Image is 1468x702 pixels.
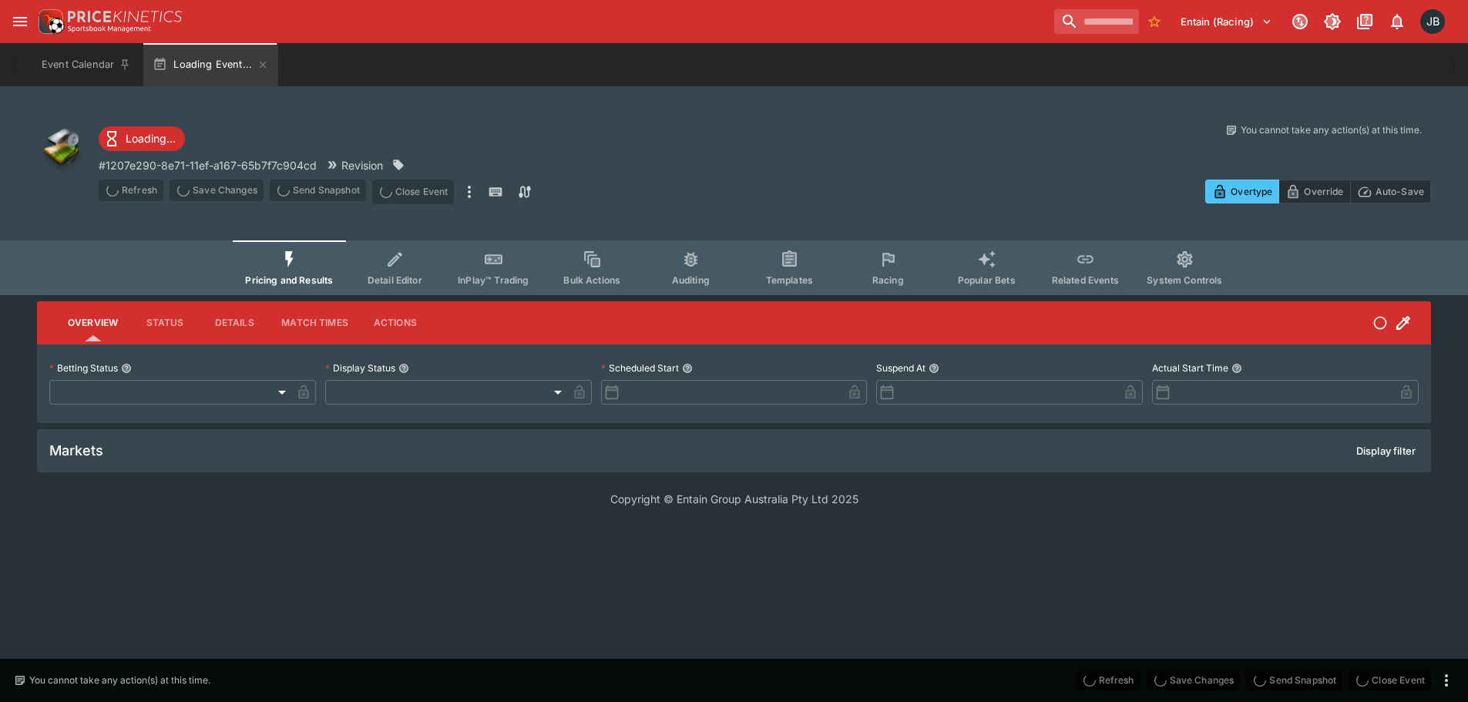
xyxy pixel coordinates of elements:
[1416,5,1450,39] button: Josh Brown
[55,304,130,341] button: Overview
[1231,183,1272,200] p: Overtype
[1152,361,1228,375] p: Actual Start Time
[200,304,269,341] button: Details
[929,363,939,374] button: Suspend At
[1347,438,1425,463] button: Display filter
[1376,183,1424,200] p: Auto-Save
[130,304,200,341] button: Status
[269,304,361,341] button: Match Times
[37,123,86,173] img: other.png
[6,8,34,35] button: open drawer
[245,274,333,286] span: Pricing and Results
[458,274,529,286] span: InPlay™ Trading
[1437,671,1456,690] button: more
[368,274,422,286] span: Detail Editor
[1052,274,1119,286] span: Related Events
[121,363,132,374] button: Betting Status
[1171,9,1282,34] button: Select Tenant
[1383,8,1411,35] button: Notifications
[563,274,620,286] span: Bulk Actions
[143,43,278,86] button: Loading Event...
[99,157,317,173] p: Copy To Clipboard
[325,361,395,375] p: Display Status
[68,25,151,32] img: Sportsbook Management
[672,274,710,286] span: Auditing
[601,361,679,375] p: Scheduled Start
[1241,123,1422,137] p: You cannot take any action(s) at this time.
[958,274,1016,286] span: Popular Bets
[1147,274,1222,286] span: System Controls
[1054,9,1139,34] input: search
[1286,8,1314,35] button: Connected to PK
[682,363,693,374] button: Scheduled Start
[1205,180,1279,203] button: Overtype
[126,130,176,146] p: Loading...
[876,361,925,375] p: Suspend At
[872,274,904,286] span: Racing
[341,157,383,173] p: Revision
[1351,8,1379,35] button: Documentation
[1350,180,1431,203] button: Auto-Save
[1420,9,1445,34] div: Josh Brown
[460,180,479,204] button: more
[1205,180,1431,203] div: Start From
[1278,180,1350,203] button: Override
[1231,363,1242,374] button: Actual Start Time
[49,361,118,375] p: Betting Status
[49,442,103,459] h5: Markets
[68,11,182,22] img: PriceKinetics
[32,43,140,86] button: Event Calendar
[1142,9,1167,34] button: No Bookmarks
[398,363,409,374] button: Display Status
[233,240,1235,295] div: Event type filters
[29,673,210,687] p: You cannot take any action(s) at this time.
[34,6,65,37] img: PriceKinetics Logo
[1319,8,1346,35] button: Toggle light/dark mode
[1304,183,1343,200] p: Override
[361,304,430,341] button: Actions
[766,274,813,286] span: Templates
